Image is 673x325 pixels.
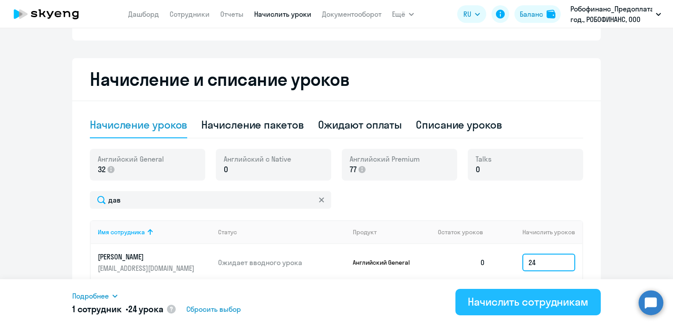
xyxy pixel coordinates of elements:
[455,289,601,315] button: Начислить сотрудникам
[98,228,145,236] div: Имя сотрудника
[350,164,357,175] span: 77
[547,10,555,18] img: balance
[224,154,291,164] span: Английский с Native
[218,258,346,267] p: Ожидает вводного урока
[457,5,486,23] button: RU
[514,5,561,23] button: Балансbalance
[353,259,419,266] p: Английский General
[98,252,196,262] p: [PERSON_NAME]
[220,10,244,18] a: Отчеты
[224,164,228,175] span: 0
[350,154,420,164] span: Английский Premium
[98,228,211,236] div: Имя сотрудника
[392,5,414,23] button: Ещё
[90,118,187,132] div: Начисление уроков
[186,304,241,314] span: Сбросить выбор
[570,4,652,25] p: Робофинанс_Предоплата_Договор_2025 год., РОБОФИНАНС, ООО
[438,228,483,236] span: Остаток уроков
[72,303,163,315] h5: 1 сотрудник •
[353,228,431,236] div: Продукт
[463,9,471,19] span: RU
[128,10,159,18] a: Дашборд
[468,295,588,309] div: Начислить сотрудникам
[392,9,405,19] span: Ещё
[90,69,583,90] h2: Начисление и списание уроков
[431,244,492,281] td: 0
[98,263,196,273] p: [EMAIL_ADDRESS][DOMAIN_NAME]
[98,164,106,175] span: 32
[72,291,109,301] span: Подробнее
[98,252,211,273] a: [PERSON_NAME][EMAIL_ADDRESS][DOMAIN_NAME]
[90,191,331,209] input: Поиск по имени, email, продукту или статусу
[201,118,303,132] div: Начисление пакетов
[476,154,492,164] span: Talks
[218,228,237,236] div: Статус
[353,228,377,236] div: Продукт
[218,228,346,236] div: Статус
[254,10,311,18] a: Начислить уроки
[318,118,402,132] div: Ожидают оплаты
[170,10,210,18] a: Сотрудники
[438,228,492,236] div: Остаток уроков
[520,9,543,19] div: Баланс
[128,303,163,314] span: 24 урока
[566,4,666,25] button: Робофинанс_Предоплата_Договор_2025 год., РОБОФИНАНС, ООО
[98,154,164,164] span: Английский General
[322,10,381,18] a: Документооборот
[492,220,582,244] th: Начислить уроков
[476,164,480,175] span: 0
[416,118,502,132] div: Списание уроков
